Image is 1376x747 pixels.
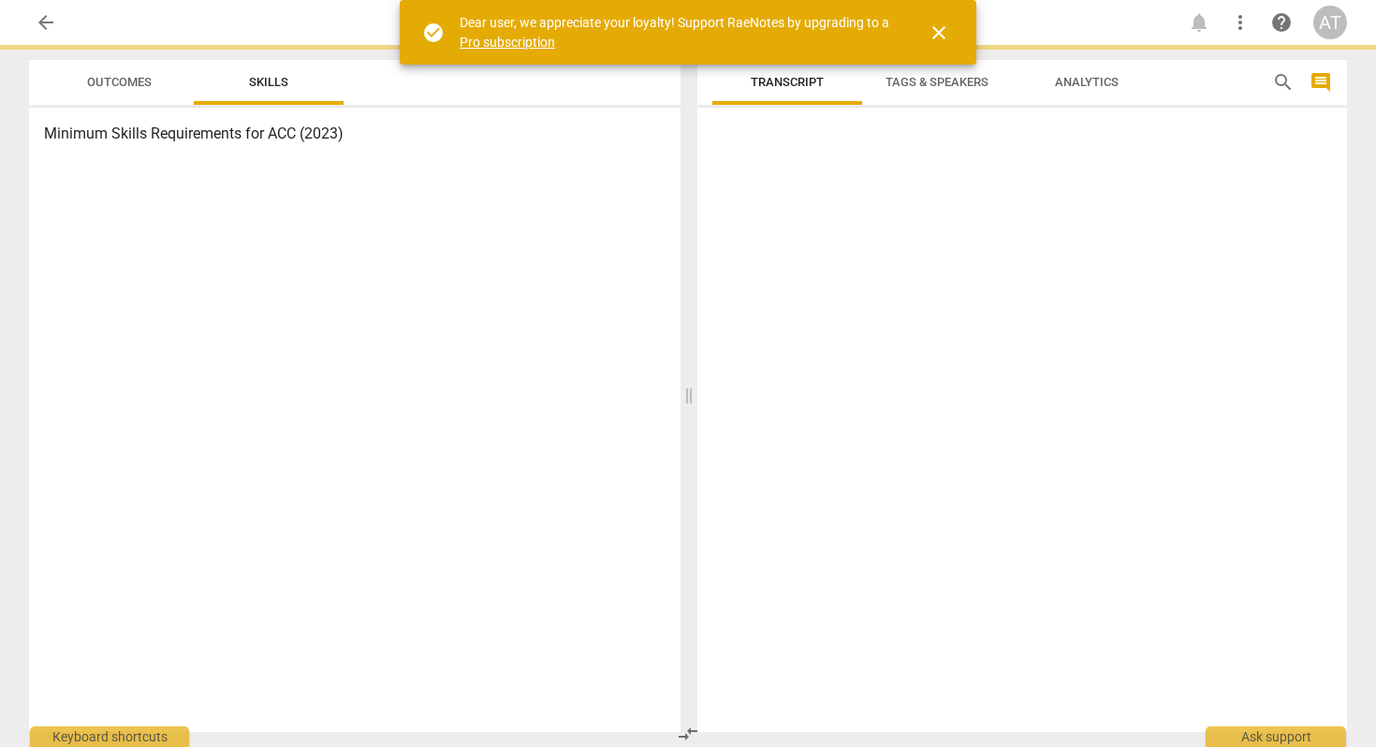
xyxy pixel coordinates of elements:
[751,75,824,89] span: Transcript
[1313,6,1347,39] button: AT
[422,22,445,44] span: check_circle
[928,22,950,44] span: close
[30,726,189,747] div: Keyboard shortcuts
[1270,11,1293,34] span: help
[1206,726,1346,747] div: Ask support
[916,10,961,55] button: Close
[1306,67,1336,97] button: Show/Hide comments
[460,35,555,50] a: Pro subscription
[44,123,666,145] h3: Minimum Skills Requirements for ACC (2023)
[677,723,699,745] span: compare_arrows
[1310,71,1332,94] span: comment
[886,75,988,89] span: Tags & Speakers
[1272,71,1295,94] span: search
[460,13,894,51] div: Dear user, we appreciate your loyalty! Support RaeNotes by upgrading to a
[1229,11,1252,34] span: more_vert
[1055,75,1119,89] span: Analytics
[87,75,152,89] span: Outcomes
[1265,6,1298,39] a: Help
[1268,67,1298,97] button: Search
[249,75,288,89] span: Skills
[35,11,57,34] span: arrow_back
